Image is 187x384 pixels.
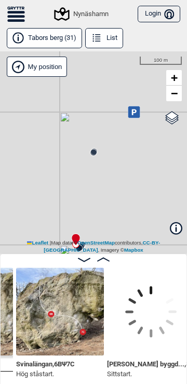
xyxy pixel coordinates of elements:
[140,57,182,65] div: 100 m
[7,28,82,48] button: Tabors berg (31)
[56,8,109,20] div: Nynäshamn
[171,71,178,84] span: +
[162,106,182,129] a: Layers
[16,369,75,379] p: Hög ståstart.
[166,70,182,86] a: Zoom in
[27,240,48,245] a: Leaflet
[50,240,51,245] span: |
[16,358,75,368] span: Svinalängan , 6B Ψ 7C
[124,247,143,253] a: Mapbox
[16,268,104,355] img: Svinalangan
[171,87,178,100] span: −
[138,6,180,23] button: Login
[77,240,115,245] a: OpenStreetMap
[85,28,123,48] button: List
[166,86,182,101] a: Zoom out
[7,57,67,77] div: Show my position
